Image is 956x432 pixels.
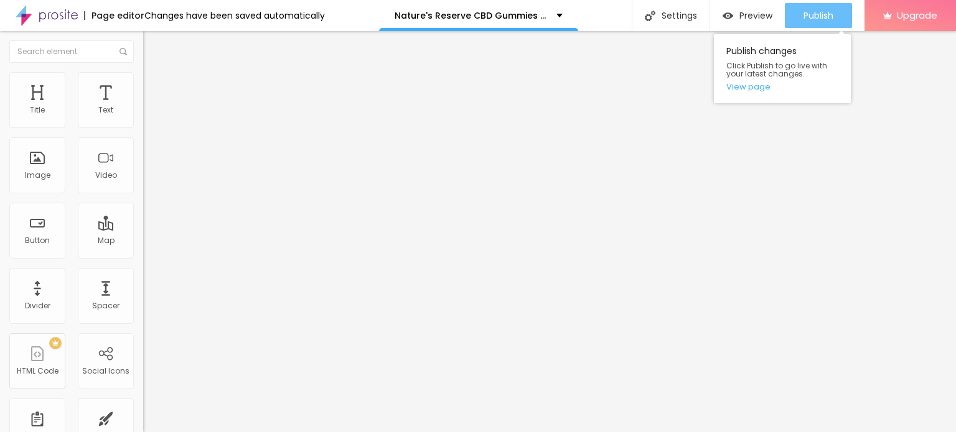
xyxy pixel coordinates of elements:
button: Publish [785,3,852,28]
div: HTML Code [17,367,59,375]
div: Map [98,236,115,245]
div: Button [25,236,50,245]
div: Image [25,171,50,180]
span: Preview [739,11,772,21]
div: Page editor [84,11,144,20]
span: Publish [804,11,833,21]
div: Publish changes [714,34,851,103]
iframe: Editor [143,31,956,432]
div: Changes have been saved automatically [144,11,325,20]
img: Icone [645,11,655,21]
button: Preview [710,3,785,28]
div: Spacer [92,301,119,310]
div: Social Icons [82,367,129,375]
input: Search element [9,40,134,63]
div: Divider [25,301,50,310]
img: view-1.svg [723,11,733,21]
a: View page [726,83,838,91]
span: Click Publish to go live with your latest changes. [726,62,838,78]
div: Video [95,171,117,180]
div: Text [98,106,113,114]
p: Nature's Reserve CBD Gummies Is It Fake Or Trusted! [395,11,547,20]
div: Title [30,106,45,114]
span: Upgrade [897,10,937,21]
img: Icone [119,48,127,55]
